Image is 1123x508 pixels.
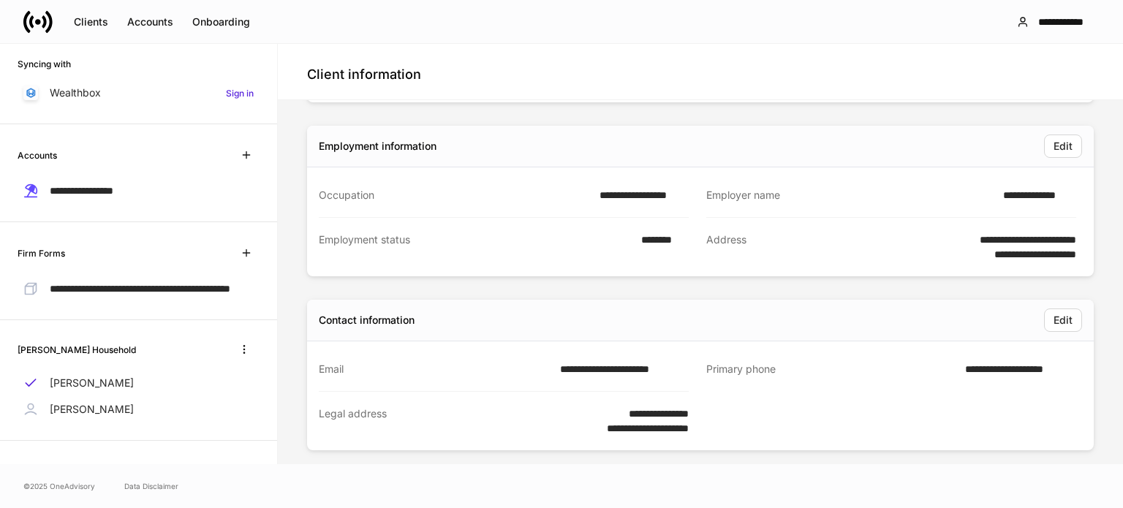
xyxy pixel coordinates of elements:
h6: Accounts [18,148,57,162]
button: Clients [64,10,118,34]
h6: Sign in [226,86,254,100]
a: [PERSON_NAME] [18,370,260,396]
p: [PERSON_NAME] [50,402,134,417]
h4: Client information [307,66,421,83]
div: Accounts [127,17,173,27]
button: Accounts [118,10,183,34]
p: [PERSON_NAME] [50,376,134,390]
button: Onboarding [183,10,260,34]
a: Data Disclaimer [124,480,178,492]
button: Edit [1044,134,1082,158]
div: Address [706,232,926,262]
button: Edit [1044,308,1082,332]
span: © 2025 OneAdvisory [23,480,95,492]
div: Employment information [319,139,436,153]
div: Employment status [319,232,632,262]
h6: Syncing with [18,57,71,71]
h6: [PERSON_NAME] Household [18,343,136,357]
div: Email [319,362,551,376]
p: Wealthbox [50,86,101,100]
h6: Firm Forms [18,246,65,260]
div: Legal address [319,406,559,436]
div: Contact information [319,313,415,327]
div: Edit [1054,315,1073,325]
a: WealthboxSign in [18,80,260,106]
div: Onboarding [192,17,250,27]
div: Edit [1054,141,1073,151]
a: [PERSON_NAME] [18,396,260,422]
div: Primary phone [706,362,956,377]
div: Clients [74,17,108,27]
div: Occupation [319,188,591,202]
div: Employer name [706,188,994,202]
